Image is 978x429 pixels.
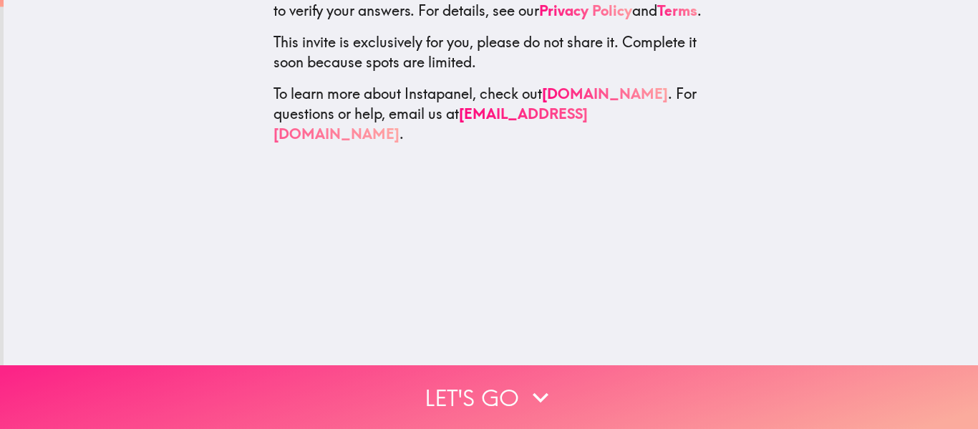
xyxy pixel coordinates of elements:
[273,32,709,72] p: This invite is exclusively for you, please do not share it. Complete it soon because spots are li...
[542,85,668,102] a: [DOMAIN_NAME]
[539,1,632,19] a: Privacy Policy
[273,84,709,144] p: To learn more about Instapanel, check out . For questions or help, email us at .
[273,105,588,143] a: [EMAIL_ADDRESS][DOMAIN_NAME]
[657,1,697,19] a: Terms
